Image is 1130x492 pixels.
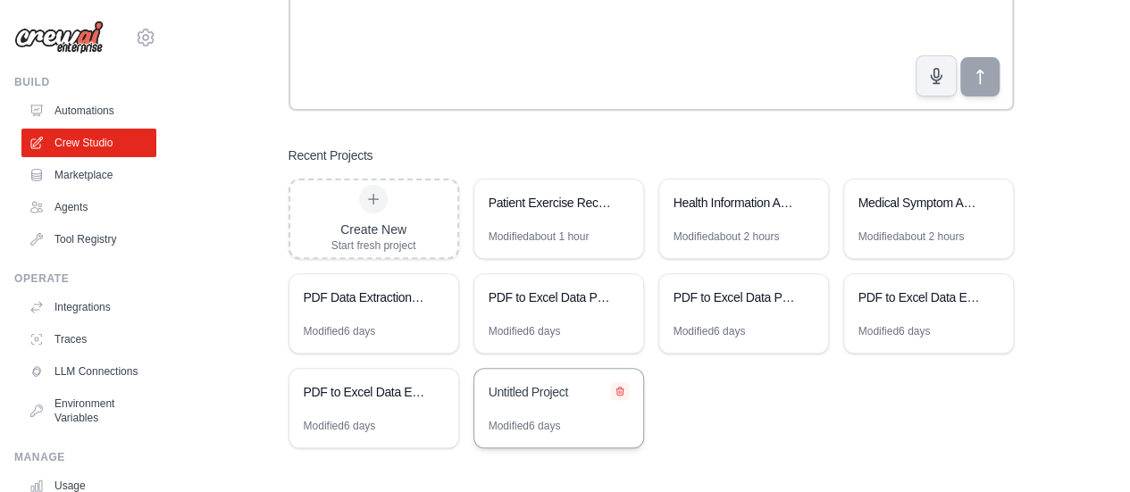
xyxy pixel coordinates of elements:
[289,146,373,164] h3: Recent Projects
[21,193,156,221] a: Agents
[858,194,981,212] div: Medical Symptom Analysis & Care Guidance System
[21,161,156,189] a: Marketplace
[674,288,796,306] div: PDF to Excel Data Processor
[331,238,416,253] div: Start fresh project
[331,221,416,238] div: Create New
[21,96,156,125] a: Automations
[14,75,156,89] div: Build
[489,229,590,244] div: Modified about 1 hour
[489,419,561,433] div: Modified 6 days
[304,288,426,306] div: PDF Data Extraction to Excel Automation
[674,229,780,244] div: Modified about 2 hours
[611,382,629,400] button: Delete project
[304,324,376,338] div: Modified 6 days
[21,129,156,157] a: Crew Studio
[489,324,561,338] div: Modified 6 days
[858,324,931,338] div: Modified 6 days
[14,450,156,464] div: Manage
[1041,406,1130,492] iframe: Chat Widget
[858,288,981,306] div: PDF to Excel Data Extraction
[21,293,156,321] a: Integrations
[21,357,156,386] a: LLM Connections
[858,229,965,244] div: Modified about 2 hours
[674,324,746,338] div: Modified 6 days
[21,225,156,254] a: Tool Registry
[489,288,611,306] div: PDF to Excel Data Processor
[489,194,611,212] div: Patient Exercise Recovery Assistant
[674,194,796,212] div: Health Information Assistant
[489,383,611,401] div: Untitled Project
[21,389,156,432] a: Environment Variables
[916,55,957,96] button: Click to speak your automation idea
[14,271,156,286] div: Operate
[14,21,104,54] img: Logo
[304,383,426,401] div: PDF to Excel Data Extraction Pipeline
[304,419,376,433] div: Modified 6 days
[21,325,156,354] a: Traces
